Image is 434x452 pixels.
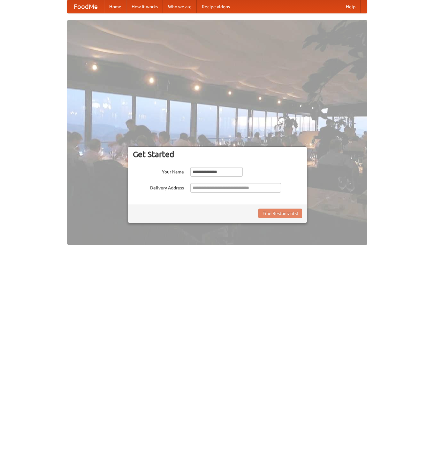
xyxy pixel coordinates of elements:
[133,167,184,175] label: Your Name
[104,0,126,13] a: Home
[133,183,184,191] label: Delivery Address
[67,0,104,13] a: FoodMe
[341,0,361,13] a: Help
[133,149,302,159] h3: Get Started
[163,0,197,13] a: Who we are
[258,209,302,218] button: Find Restaurants!
[197,0,235,13] a: Recipe videos
[126,0,163,13] a: How it works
